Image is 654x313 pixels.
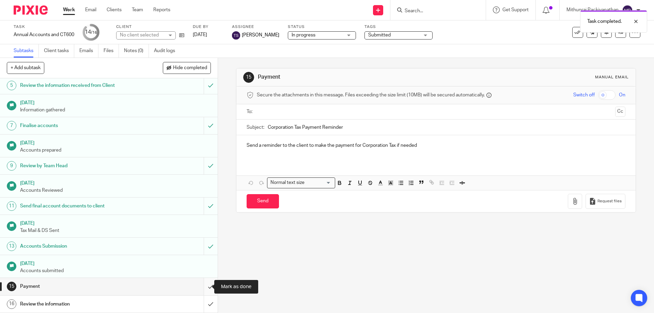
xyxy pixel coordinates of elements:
[257,92,485,98] span: Secure the attachments in this message. Files exceeding the size limit (10MB) will be secured aut...
[20,299,138,309] h1: Review the information
[14,44,39,58] a: Subtasks
[14,24,74,30] label: Task
[232,24,279,30] label: Assignee
[292,33,315,37] span: In progress
[7,299,16,309] div: 16
[154,44,180,58] a: Audit logs
[232,31,240,40] img: svg%3E
[20,178,211,187] h1: [DATE]
[7,241,16,251] div: 13
[173,65,207,71] span: Hide completed
[597,199,622,204] span: Request files
[44,44,74,58] a: Client tasks
[20,98,211,106] h1: [DATE]
[20,259,211,267] h1: [DATE]
[258,74,451,81] h1: Payment
[20,267,211,274] p: Accounts submitted
[85,6,96,13] a: Email
[7,161,16,171] div: 9
[20,218,211,227] h1: [DATE]
[242,32,279,38] span: [PERSON_NAME]
[20,201,138,211] h1: Send final account documents to client
[91,31,97,34] small: /16
[7,121,16,130] div: 7
[20,80,138,91] h1: Review the information received from Client
[307,179,331,186] input: Search for option
[20,138,211,146] h1: [DATE]
[132,6,143,13] a: Team
[14,5,48,15] img: Pixie
[7,81,16,90] div: 5
[247,108,254,115] label: To:
[243,72,254,83] div: 15
[20,241,138,251] h1: Accounts Submission
[586,194,625,209] button: Request files
[247,194,279,209] input: Send
[7,62,44,74] button: + Add subtask
[124,44,149,58] a: Notes (0)
[193,32,207,37] span: [DATE]
[163,62,211,74] button: Hide completed
[247,142,625,149] p: Send a reminder to the client to make the payment for Corporation Tax if needed
[247,124,264,131] label: Subject:
[7,282,16,291] div: 15
[368,33,391,37] span: Submitted
[20,147,211,154] p: Accounts prepared
[14,31,74,38] div: Annual Accounts and CT600
[63,6,75,13] a: Work
[79,44,98,58] a: Emails
[573,92,595,98] span: Switch off
[7,201,16,211] div: 11
[619,92,625,98] span: On
[587,18,622,25] p: Task completed.
[595,75,629,80] div: Manual email
[615,107,625,117] button: Cc
[288,24,356,30] label: Status
[116,24,184,30] label: Client
[153,6,170,13] a: Reports
[269,179,306,186] span: Normal text size
[20,121,138,131] h1: Finalise accounts
[20,187,211,194] p: Accounts Reviewed
[20,161,138,171] h1: Review by Team Head
[85,28,97,36] div: 14
[193,24,223,30] label: Due by
[104,44,119,58] a: Files
[20,281,138,292] h1: Payment
[120,32,164,38] div: No client selected
[20,107,211,113] p: Information gathered
[267,177,335,188] div: Search for option
[622,5,633,16] img: svg%3E
[107,6,122,13] a: Clients
[20,227,211,234] p: Tax Mail & DS Sent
